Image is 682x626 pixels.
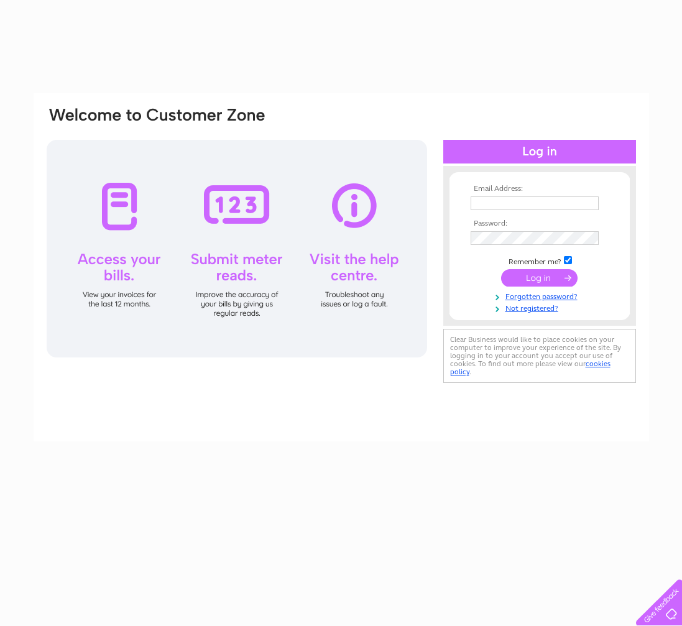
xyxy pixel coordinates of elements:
a: Forgotten password? [471,290,612,301]
th: Password: [468,219,612,228]
input: Submit [501,269,578,287]
th: Email Address: [468,185,612,193]
a: cookies policy [450,359,611,376]
td: Remember me? [468,254,612,267]
div: Clear Business would like to place cookies on your computer to improve your experience of the sit... [443,329,636,383]
a: Not registered? [471,301,612,313]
